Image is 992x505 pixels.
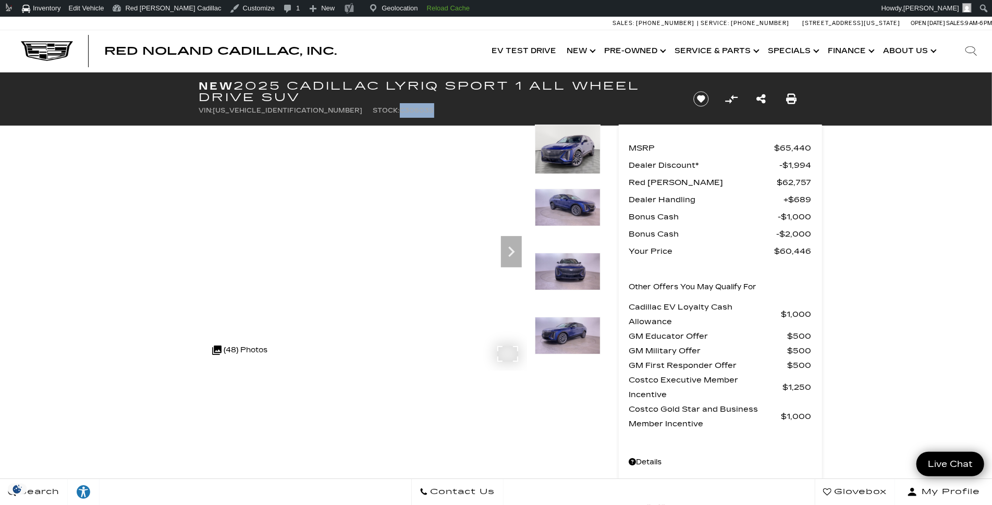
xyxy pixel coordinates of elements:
span: GM First Responder Offer [629,358,788,373]
span: $1,000 [781,307,812,322]
span: $500 [788,358,812,373]
span: $60,446 [775,244,812,258]
img: Cadillac Dark Logo with Cadillac White Text [21,41,73,61]
span: GM Military Offer [629,343,788,358]
button: Save vehicle [690,91,713,107]
span: Service: [701,20,729,27]
span: Glovebox [831,485,887,499]
img: New 2025 Opulent Blue Metallic Cadillac Sport 1 image 4 [535,317,601,354]
span: Red [PERSON_NAME] [629,175,777,190]
a: Contact Us [411,479,504,505]
h1: 2025 Cadillac LYRIQ Sport 1 All Wheel Drive SUV [199,80,676,103]
a: Specials [763,30,823,72]
button: Open user profile menu [895,479,992,505]
a: Bonus Cash $1,000 [629,210,812,224]
img: New 2025 Opulent Blue Metallic Cadillac Sport 1 image 1 [535,125,601,174]
a: Live Chat [916,452,984,476]
span: $1,000 [778,210,812,224]
span: Sales: [613,20,634,27]
span: Bonus Cash [629,210,778,224]
span: $1,250 [783,380,812,395]
a: EV Test Drive [486,30,561,72]
a: Dealer Discount* $1,994 [629,158,812,173]
span: [PERSON_NAME] [903,4,959,12]
span: Dealer Discount* [629,158,780,173]
img: Opt-Out Icon [5,484,29,495]
span: Sales: [946,20,965,27]
a: Service: [PHONE_NUMBER] [697,20,792,26]
a: Red [PERSON_NAME] $62,757 [629,175,812,190]
a: New [561,30,599,72]
a: Bonus Cash $2,000 [629,227,812,241]
a: GM Educator Offer $500 [629,329,812,343]
div: (48) Photos [207,338,273,363]
span: Stock: [373,107,400,114]
img: New 2025 Opulent Blue Metallic Cadillac Sport 1 image 2 [535,189,601,226]
span: VIN: [199,107,213,114]
a: Dealer Handling $689 [629,192,812,207]
a: Your Price $60,446 [629,244,812,258]
a: Cadillac EV Loyalty Cash Allowance $1,000 [629,300,812,329]
p: Other Offers You May Qualify For [629,280,757,294]
span: 9 AM-6 PM [965,20,992,27]
img: New 2025 Opulent Blue Metallic Cadillac Sport 1 image 3 [535,253,601,290]
a: MSRP $65,440 [629,141,812,155]
a: Details [629,455,812,470]
a: GM Military Offer $500 [629,343,812,358]
span: [PHONE_NUMBER] [731,20,789,27]
a: Red Noland Cadillac, Inc. [104,46,337,56]
span: $62,757 [777,175,812,190]
a: Print this New 2025 Cadillac LYRIQ Sport 1 All Wheel Drive SUV [786,92,797,106]
span: $500 [788,343,812,358]
span: $1,000 [781,409,812,424]
a: Explore your accessibility options [68,479,100,505]
span: Open [DATE] [911,20,945,27]
a: Share this New 2025 Cadillac LYRIQ Sport 1 All Wheel Drive SUV [756,92,766,106]
div: Next [501,236,522,267]
a: [STREET_ADDRESS][US_STATE] [802,20,900,27]
span: My Profile [917,485,980,499]
span: [US_VEHICLE_IDENTIFICATION_NUMBER] [213,107,363,114]
span: $1,994 [780,158,812,173]
a: Glovebox [815,479,895,505]
a: Costco Executive Member Incentive $1,250 [629,373,812,402]
a: Pre-Owned [599,30,669,72]
span: Red Noland Cadillac, Inc. [104,45,337,57]
span: $2,000 [777,227,812,241]
section: Click to Open Cookie Consent Modal [5,484,29,495]
span: GM Educator Offer [629,329,788,343]
button: Compare Vehicle [724,91,739,107]
span: $500 [788,329,812,343]
span: Dealer Handling [629,192,784,207]
a: Service & Parts [669,30,763,72]
span: $689 [784,192,812,207]
span: Bonus Cash [629,227,777,241]
strong: Reload Cache [427,4,470,12]
div: Explore your accessibility options [68,484,99,500]
span: $65,440 [775,141,812,155]
a: Costco Gold Star and Business Member Incentive $1,000 [629,402,812,431]
span: MSRP [629,141,775,155]
strong: New [199,80,234,92]
iframe: Interactive Walkaround/Photo gallery of the vehicle/product [199,125,527,371]
a: GM First Responder Offer $500 [629,358,812,373]
span: Contact Us [428,485,495,499]
span: Cadillac EV Loyalty Cash Allowance [629,300,781,329]
span: Search [16,485,59,499]
span: Costco Executive Member Incentive [629,373,783,402]
span: Live Chat [923,458,978,470]
span: Your Price [629,244,775,258]
span: C306035 [400,107,434,114]
div: Search [950,30,992,72]
span: Costco Gold Star and Business Member Incentive [629,402,781,431]
a: Sales: [PHONE_NUMBER] [613,20,697,26]
a: About Us [878,30,940,72]
span: [PHONE_NUMBER] [636,20,694,27]
a: Finance [823,30,878,72]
